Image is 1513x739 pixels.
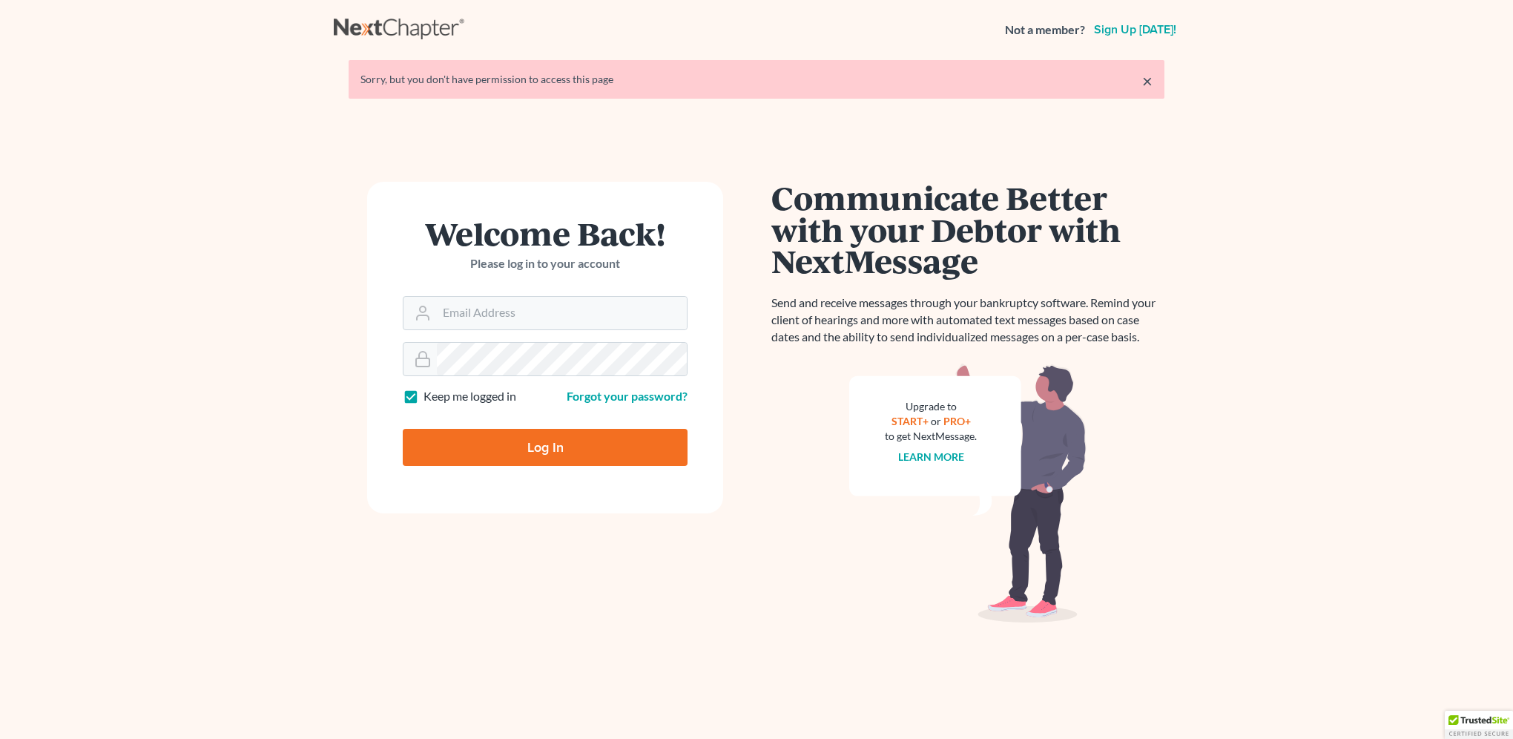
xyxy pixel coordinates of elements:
img: nextmessage_bg-59042aed3d76b12b5cd301f8e5b87938c9018125f34e5fa2b7a6b67550977c72.svg [849,364,1087,623]
span: or [931,415,941,427]
label: Keep me logged in [423,388,516,405]
div: to get NextMessage. [885,429,977,444]
a: × [1142,72,1153,90]
h1: Welcome Back! [403,217,688,249]
strong: Not a member? [1005,22,1085,39]
input: Log In [403,429,688,466]
div: Sorry, but you don't have permission to access this page [360,72,1153,87]
a: START+ [891,415,929,427]
div: TrustedSite Certified [1445,711,1513,739]
input: Email Address [437,297,687,329]
a: Sign up [DATE]! [1091,24,1179,36]
p: Please log in to your account [403,255,688,272]
h1: Communicate Better with your Debtor with NextMessage [771,182,1164,277]
a: Forgot your password? [567,389,688,403]
div: Upgrade to [885,399,977,414]
a: Learn more [898,450,964,463]
p: Send and receive messages through your bankruptcy software. Remind your client of hearings and mo... [771,295,1164,346]
a: PRO+ [943,415,971,427]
